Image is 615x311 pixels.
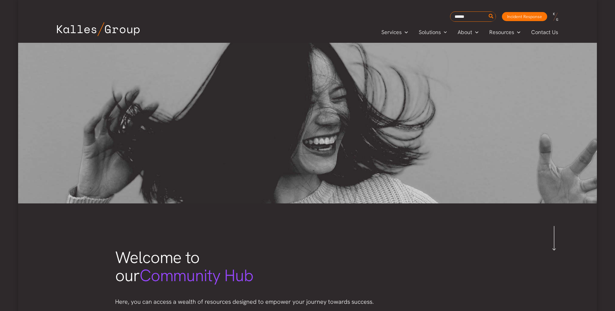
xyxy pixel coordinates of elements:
a: Contact Us [526,28,564,37]
span: Solutions [419,28,441,37]
span: Community Hub [140,265,254,286]
span: Services [381,28,402,37]
span: Resources [489,28,514,37]
span: Menu Toggle [441,28,447,37]
span: Menu Toggle [402,28,408,37]
span: Contact Us [531,28,558,37]
span: Menu Toggle [514,28,520,37]
a: AboutMenu Toggle [452,28,484,37]
img: gabrielle-henderson-GaA5PrMn-co-unsplash 1 [18,43,597,203]
button: Search [487,12,495,21]
p: Here, you can access a wealth of resources designed to empower your journey towards success. [115,297,500,307]
a: ResourcesMenu Toggle [484,28,526,37]
nav: Primary Site Navigation [376,27,564,37]
span: Welcome to our [115,247,253,286]
span: About [458,28,472,37]
a: ServicesMenu Toggle [376,28,413,37]
span: Menu Toggle [472,28,478,37]
a: Incident Response [502,12,547,21]
a: SolutionsMenu Toggle [413,28,453,37]
img: Kalles Group [57,22,140,36]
